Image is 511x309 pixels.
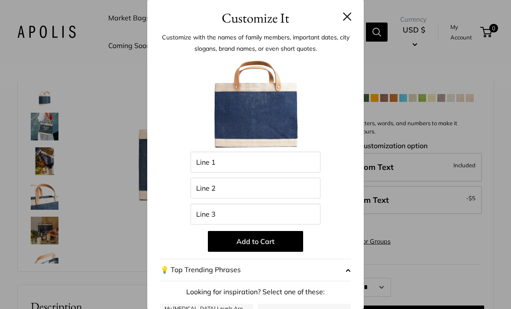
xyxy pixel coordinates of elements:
p: Customize with the names of family members, important dates, city slogans, brand names, or even s... [160,32,351,54]
img: BlankForCustomizer_PMB_Navy.jpg [208,56,303,152]
button: 💡 Top Trending Phrases [160,259,351,281]
h3: Customize It [160,8,351,28]
p: Looking for inspiration? Select one of these: [160,286,351,299]
button: Add to Cart [208,231,303,252]
iframe: Sign Up via Text for Offers [7,276,93,302]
